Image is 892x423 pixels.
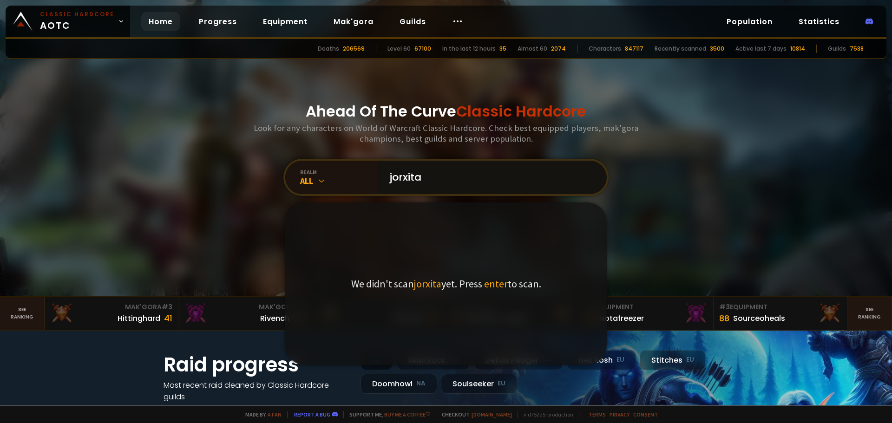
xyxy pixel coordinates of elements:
div: Rivench [260,312,289,324]
span: jorxita [414,277,441,290]
div: Notafreezer [599,312,644,324]
a: Consent [633,411,658,418]
a: Buy me a coffee [384,411,430,418]
div: Level 60 [387,45,411,53]
div: 67100 [414,45,431,53]
small: EU [498,379,505,388]
a: Mak'Gora#3Hittinghard41 [45,297,178,330]
div: Characters [589,45,621,53]
a: Guilds [392,12,433,31]
div: In the last 12 hours [442,45,496,53]
div: 41 [164,312,172,325]
a: Statistics [791,12,847,31]
div: Almost 60 [518,45,547,53]
div: Sourceoheals [733,312,785,324]
div: Soulseeker [441,374,517,394]
span: Support me, [343,411,430,418]
small: EU [686,355,694,364]
a: a fan [268,411,282,418]
a: [DOMAIN_NAME] [472,411,512,418]
div: Mak'Gora [184,302,306,312]
div: 206569 [343,45,365,53]
a: Report a bug [294,411,330,418]
div: 3500 [710,45,724,53]
h1: Raid progress [164,350,349,379]
div: Recently scanned [655,45,706,53]
div: 35 [499,45,506,53]
div: Mak'Gora [50,302,172,312]
a: #3Equipment88Sourceoheals [714,297,847,330]
span: enter [484,277,508,290]
div: Equipment [719,302,841,312]
a: Privacy [610,411,630,418]
a: Progress [191,12,244,31]
h1: Ahead Of The Curve [306,100,586,123]
div: Active last 7 days [735,45,787,53]
span: # 3 [162,302,172,312]
a: Terms [589,411,606,418]
span: Made by [240,411,282,418]
small: Classic Hardcore [40,10,114,19]
div: Nek'Rosh [567,350,636,370]
div: realm [300,169,378,176]
span: AOTC [40,10,114,33]
a: Mak'gora [326,12,381,31]
input: Search a character... [384,161,596,194]
div: 88 [719,312,729,325]
div: Hittinghard [118,312,160,324]
a: See all progress [164,403,224,414]
h4: Most recent raid cleaned by Classic Hardcore guilds [164,379,349,403]
span: Classic Hardcore [456,101,586,122]
div: 847117 [625,45,643,53]
a: Classic HardcoreAOTC [6,6,130,37]
div: 10814 [790,45,805,53]
h3: Look for any characters on World of Warcraft Classic Hardcore. Check best equipped players, mak'g... [250,123,642,144]
span: Checkout [436,411,512,418]
div: All [300,176,378,186]
small: EU [617,355,624,364]
a: #2Equipment88Notafreezer [580,297,714,330]
span: # 3 [719,302,730,312]
div: Equipment [585,302,708,312]
div: 7538 [850,45,864,53]
div: Stitches [640,350,706,370]
div: 2074 [551,45,566,53]
p: We didn't scan yet. Press to scan. [351,277,541,290]
a: Equipment [256,12,315,31]
div: Doomhowl [361,374,437,394]
a: Home [141,12,180,31]
a: Seeranking [847,297,892,330]
a: Mak'Gora#2Rivench100 [178,297,312,330]
small: NA [416,379,426,388]
span: v. d752d5 - production [518,411,573,418]
div: Guilds [828,45,846,53]
a: Population [719,12,780,31]
div: Deaths [318,45,339,53]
